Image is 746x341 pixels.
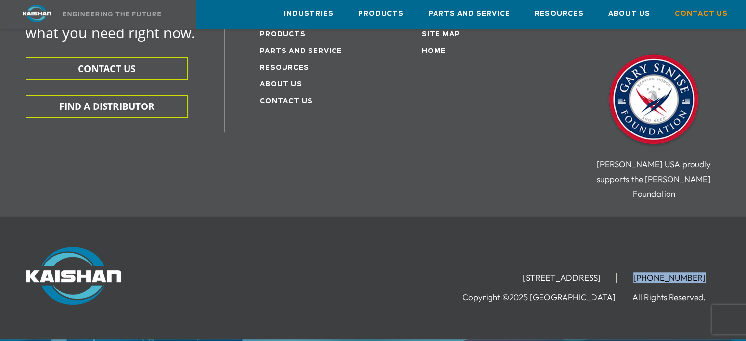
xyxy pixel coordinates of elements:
a: Site Map [422,31,460,38]
img: Gary Sinise Foundation [605,52,703,150]
li: All Rights Reserved. [632,292,720,302]
a: Resources [260,65,309,71]
span: Industries [284,8,334,20]
img: Kaishan [26,247,121,305]
a: Industries [284,0,334,27]
a: Contact Us [260,98,313,105]
a: Products [358,0,404,27]
span: About Us [608,8,650,20]
img: Engineering the future [63,12,161,16]
a: Parts and service [260,48,342,54]
a: About Us [608,0,650,27]
button: FIND A DISTRIBUTOR [26,95,188,118]
span: Resources [535,8,584,20]
a: Contact Us [675,0,728,27]
a: Resources [535,0,584,27]
span: Contact Us [675,8,728,20]
span: Parts and Service [428,8,510,20]
li: [STREET_ADDRESS] [508,273,617,283]
a: About Us [260,81,302,88]
button: CONTACT US [26,57,188,80]
span: [PERSON_NAME] USA proudly supports the [PERSON_NAME] Foundation [597,159,711,199]
span: Products [358,8,404,20]
a: Home [422,48,446,54]
a: Parts and Service [428,0,510,27]
a: Products [260,31,306,38]
li: Copyright ©2025 [GEOGRAPHIC_DATA] [463,292,630,302]
li: [PHONE_NUMBER] [618,273,720,283]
